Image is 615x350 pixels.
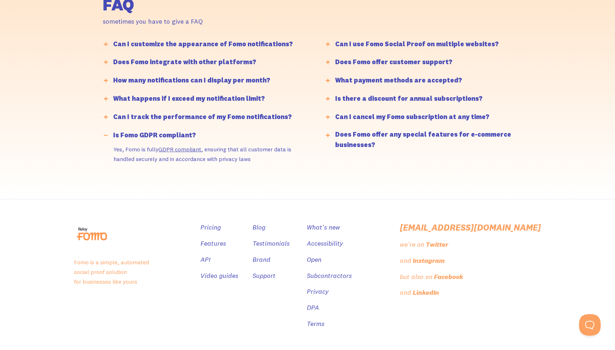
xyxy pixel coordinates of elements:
[434,272,463,282] div: Facebook
[158,146,201,153] a: GDPR compliant
[413,256,445,266] div: Instagram
[307,303,319,313] a: DPA
[113,112,292,122] div: Can I track the performance of my Fomo notifications?
[434,272,464,282] a: Facebook
[426,240,450,250] a: Twitter
[113,39,293,49] div: Can I customize the appearance of Fomo notifications?
[335,57,452,67] div: Does Fomo offer customer support?
[335,39,499,49] div: Can I use Fomo Social Proof on multiple websites?
[307,238,343,249] a: Accessibility
[413,256,446,266] a: Instagram
[579,314,601,336] iframe: Toggle Customer Support
[200,238,226,249] a: Features
[74,257,186,286] p: Fomo is a simple, automated social proof solution for businesses like yours
[400,288,411,298] div: and
[253,238,290,249] a: Testimonials
[200,255,211,265] a: API
[114,145,306,164] p: Yes, Fomo is fully , ensuring that all customer data is handled securely and in accordance with p...
[200,271,238,281] a: Video guides
[400,256,411,266] div: and
[335,112,489,122] div: Can I cancel my Fomo subscription at any time?
[307,287,329,297] a: Privacy
[426,240,448,250] div: Twitter
[400,272,433,282] div: but also on
[103,16,404,27] div: sometimes you have to give a FAQ
[400,222,541,233] a: [EMAIL_ADDRESS][DOMAIN_NAME]
[253,222,265,233] a: Blog
[113,130,196,141] div: Is Fomo GDPR compliant?
[413,288,440,298] a: LinkedIn
[335,75,462,86] div: What payment methods are accepted?
[307,222,340,233] a: What's new
[400,240,424,250] div: we're on
[307,255,322,265] a: Open
[253,271,276,281] a: Support
[113,75,270,86] div: How many notifications can I display per month?
[335,94,482,104] div: Is there a discount for annual subscriptions?
[307,271,352,281] a: Subcontractors
[113,57,256,67] div: Does Fomo integrate with other platforms?
[307,319,324,329] a: Terms
[253,255,270,265] a: Brand
[335,129,532,150] div: Does Fomo offer any special features for e-commerce businesses?
[113,94,265,104] div: What happens if I exceed my notification limit?
[413,288,439,298] div: LinkedIn
[200,222,221,233] a: Pricing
